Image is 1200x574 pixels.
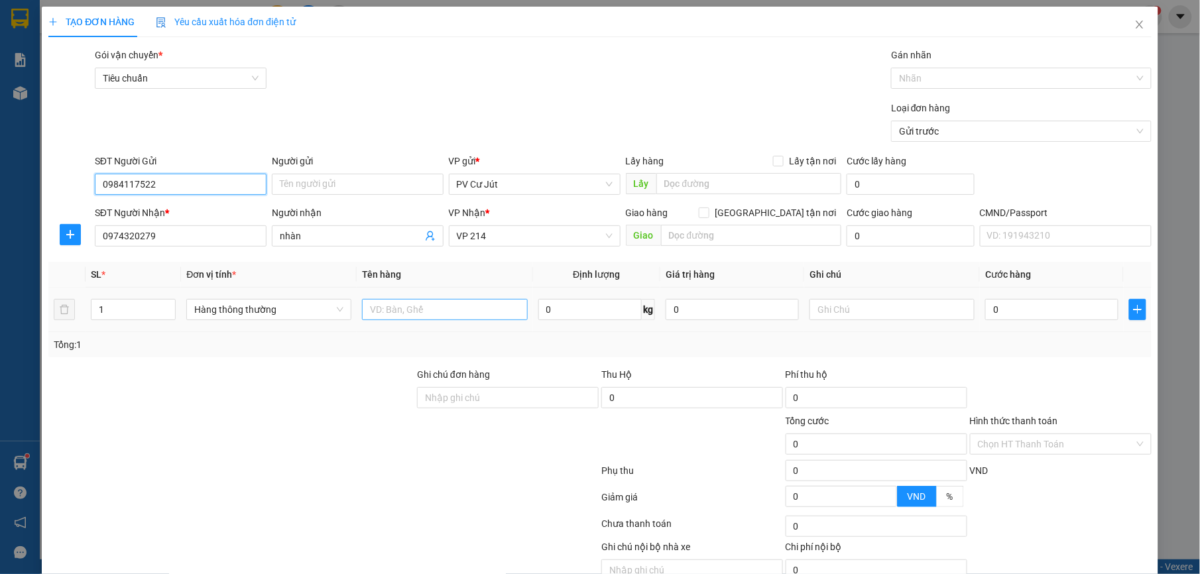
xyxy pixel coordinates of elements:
[91,269,101,280] span: SL
[449,154,621,168] div: VP gửi
[272,154,444,168] div: Người gửi
[847,174,974,195] input: Cước lấy hàng
[272,205,444,220] div: Người nhận
[45,93,74,100] span: PV Cư Jút
[194,300,343,319] span: Hàng thông thường
[661,225,842,246] input: Dọc đường
[600,516,784,540] div: Chưa thanh toán
[95,205,267,220] div: SĐT Người Nhận
[457,226,613,246] span: VP 214
[626,225,661,246] span: Giao
[60,229,80,240] span: plus
[847,207,912,218] label: Cước giao hàng
[48,17,135,27] span: TẠO ĐƠN HÀNG
[985,269,1031,280] span: Cước hàng
[891,50,931,60] label: Gán nhãn
[786,367,967,387] div: Phí thu hộ
[362,269,401,280] span: Tên hàng
[1129,299,1146,320] button: plus
[156,17,166,28] img: icon
[786,416,829,426] span: Tổng cước
[1121,7,1158,44] button: Close
[970,416,1058,426] label: Hình thức thanh toán
[1134,19,1145,30] span: close
[980,205,1152,220] div: CMND/Passport
[457,174,613,194] span: PV Cư Jút
[362,299,527,320] input: VD: Bàn, Ghế
[425,231,436,241] span: user-add
[1130,304,1146,315] span: plus
[810,299,975,320] input: Ghi Chú
[449,207,486,218] span: VP Nhận
[54,299,75,320] button: delete
[970,465,989,476] span: VND
[786,540,967,559] div: Chi phí nội bộ
[626,156,664,166] span: Lấy hàng
[46,80,154,89] strong: BIÊN NHẬN GỬI HÀNG HOÁ
[626,207,668,218] span: Giao hàng
[899,121,1143,141] span: Gửi trước
[847,156,906,166] label: Cước lấy hàng
[126,60,187,70] span: 08:15:51 [DATE]
[103,68,259,88] span: Tiêu chuẩn
[600,463,784,487] div: Phụ thu
[601,369,632,380] span: Thu Hộ
[573,269,620,280] span: Định lượng
[48,17,58,27] span: plus
[186,269,236,280] span: Đơn vị tính
[666,299,799,320] input: 0
[626,173,656,194] span: Lấy
[666,269,715,280] span: Giá trị hàng
[709,205,841,220] span: [GEOGRAPHIC_DATA] tận nơi
[804,262,980,288] th: Ghi chú
[101,92,123,111] span: Nơi nhận:
[95,154,267,168] div: SĐT Người Gửi
[601,540,783,559] div: Ghi chú nội bộ nhà xe
[600,490,784,513] div: Giảm giá
[891,103,951,113] label: Loại đơn hàng
[13,30,30,63] img: logo
[784,154,841,168] span: Lấy tận nơi
[13,92,27,111] span: Nơi gửi:
[156,17,296,27] span: Yêu cầu xuất hóa đơn điện tử
[417,369,490,380] label: Ghi chú đơn hàng
[134,50,187,60] span: CJ09250155
[417,387,599,408] input: Ghi chú đơn hàng
[34,21,107,71] strong: CÔNG TY TNHH [GEOGRAPHIC_DATA] 214 QL13 - P.26 - Q.BÌNH THẠNH - TP HCM 1900888606
[908,491,926,502] span: VND
[656,173,842,194] input: Dọc đường
[847,225,974,247] input: Cước giao hàng
[54,337,463,352] div: Tổng: 1
[642,299,655,320] span: kg
[95,50,162,60] span: Gói vận chuyển
[60,224,81,245] button: plus
[947,491,953,502] span: %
